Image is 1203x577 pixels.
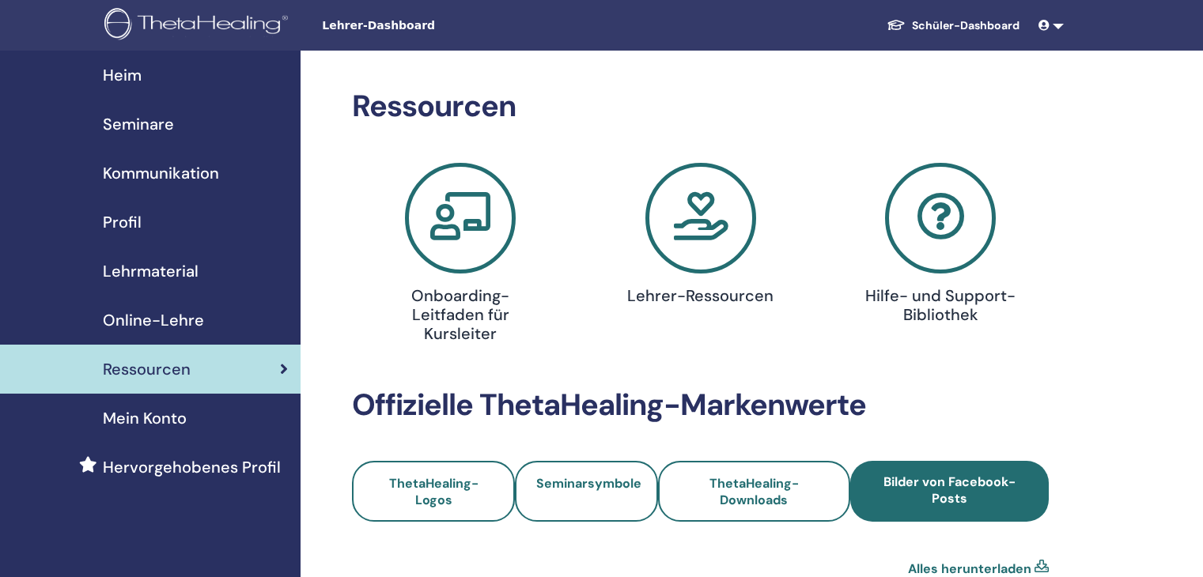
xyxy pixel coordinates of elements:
a: Onboarding-Leitfaden für Kursleiter [350,163,571,349]
span: Seminarsymbole [536,475,641,492]
a: Lehrer-Ressourcen [590,163,811,311]
span: Profil [103,210,142,234]
span: Bilder von Facebook-Posts [883,473,1016,507]
h4: Onboarding-Leitfaden für Kursleiter [383,286,538,343]
a: ThetaHealing-Downloads [658,461,850,522]
img: logo.png [104,8,293,43]
img: graduation-cap-white.svg [887,18,906,32]
a: Bilder von Facebook-Posts [850,461,1049,522]
a: Schüler-Dashboard [874,11,1032,40]
span: Lehrer-Dashboard [322,17,559,34]
a: Hilfe- und Support-Bibliothek [830,163,1051,330]
span: Hervorgehobenes Profil [103,455,281,479]
a: ThetaHealing-Logos [352,461,515,522]
span: Seminare [103,112,174,136]
span: Mein Konto [103,406,187,430]
h2: Ressourcen [352,89,1049,125]
span: Kommunikation [103,161,219,185]
span: Lehrmaterial [103,259,199,283]
span: Heim [103,63,142,87]
h4: Lehrer-Ressourcen [623,286,778,305]
h2: Offizielle ThetaHealing-Markenwerte [352,387,1049,424]
span: ThetaHealing-Logos [389,475,479,508]
span: ThetaHealing-Downloads [709,475,799,508]
span: Ressourcen [103,357,191,381]
span: Online-Lehre [103,308,204,332]
h4: Hilfe- und Support-Bibliothek [863,286,1018,324]
a: Seminarsymbole [515,461,657,522]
